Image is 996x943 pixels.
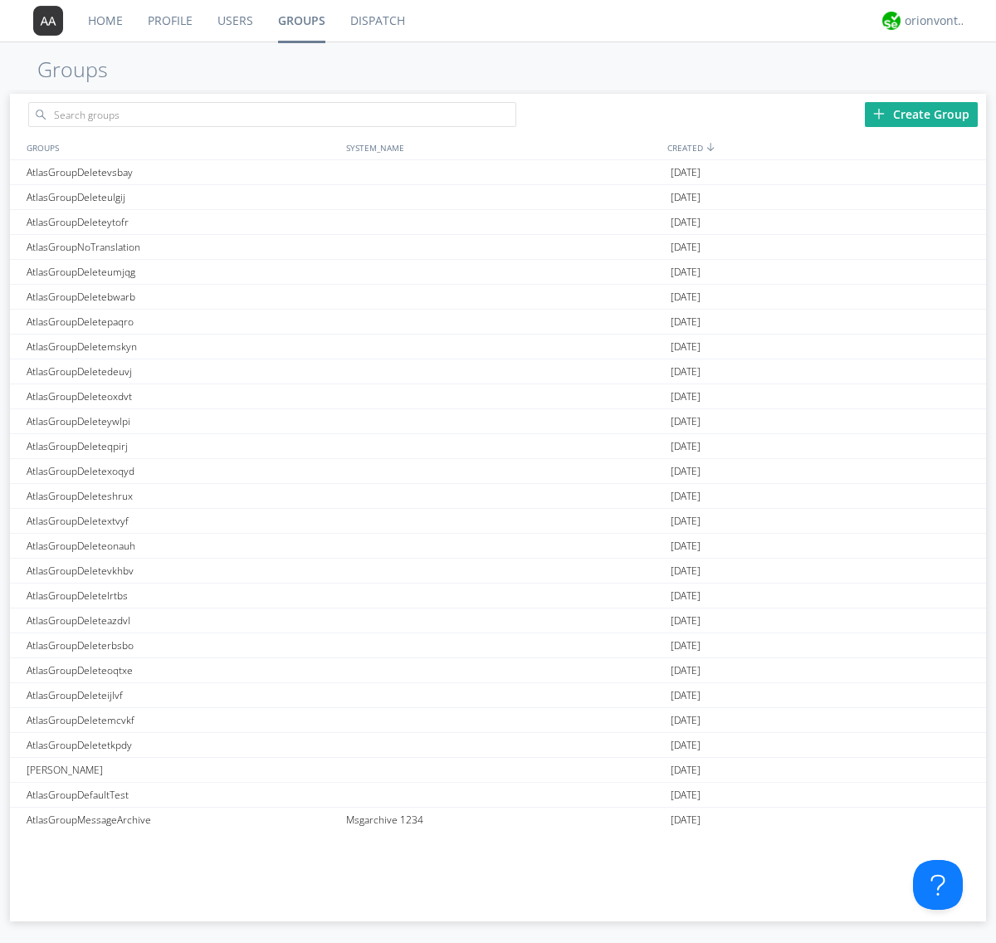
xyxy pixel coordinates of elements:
span: [DATE] [671,235,701,260]
a: AtlasGroupDeleteijlvf[DATE] [10,683,986,708]
div: GROUPS [22,135,338,159]
div: AtlasGroupMessageArchive [22,808,342,832]
span: [DATE] [671,783,701,808]
span: [DATE] [671,210,701,235]
a: AtlasGroupDeletextvyf[DATE] [10,509,986,534]
span: [DATE] [671,683,701,708]
a: AtlasGroupDeletebwarb[DATE] [10,285,986,310]
span: [DATE] [671,559,701,584]
a: AtlasGroupDeleteoqtxe[DATE] [10,658,986,683]
span: [DATE] [671,434,701,459]
span: [DATE] [671,708,701,733]
a: AtlasGroupDeletemcvkf[DATE] [10,708,986,733]
img: plus.svg [873,108,885,120]
span: [DATE] [671,409,701,434]
a: AtlasGroupDeletemskyn[DATE] [10,335,986,359]
span: [DATE] [671,534,701,559]
a: AtlasGroupDeleteoxdvt[DATE] [10,384,986,409]
span: [DATE] [671,509,701,534]
span: [DATE] [671,608,701,633]
a: AtlasGroupMessageArchiveMsgarchive 1234[DATE] [10,808,986,833]
a: AtlasGroupDeletelrtbs[DATE] [10,584,986,608]
img: 29d36aed6fa347d5a1537e7736e6aa13 [882,12,901,30]
span: [DATE] [671,733,701,758]
div: AtlasGroupDeletemcvkf [22,708,342,732]
div: AtlasGroupDeletevsbay [22,160,342,184]
div: AtlasGroupDeleteumjqg [22,260,342,284]
div: AtlasGroupDeleteywlpi [22,409,342,433]
div: AtlasGroupDeleteazdvl [22,608,342,633]
div: AtlasGroupDeleteonauh [22,534,342,558]
a: AtlasGroupDeletevkhbv[DATE] [10,559,986,584]
a: AtlasGroupDeleteywlpi[DATE] [10,409,986,434]
div: AtlasGroupDeleterbsbo [22,633,342,657]
span: [DATE] [671,808,701,833]
div: AtlasGroupDeletetkpdy [22,733,342,757]
span: [DATE] [671,260,701,285]
div: AtlasGroupDeleteytofr [22,210,342,234]
div: AtlasGroupDeletepaqro [22,310,342,334]
a: AtlasGroupDeleteazdvl[DATE] [10,608,986,633]
div: AtlasGroupNoTranslation [22,235,342,259]
div: AtlasGroupDeleteoqtxe [22,658,342,682]
iframe: Toggle Customer Support [913,860,963,910]
div: AtlasGroupDeleteqpirj [22,434,342,458]
div: AtlasGroupDeleteoxdvt [22,384,342,408]
div: AtlasGroupDefaultTest [22,783,342,807]
div: orionvontas+atlas+automation+org2 [905,12,967,29]
div: AtlasGroupDeletemskyn [22,335,342,359]
span: [DATE] [671,285,701,310]
a: AtlasGroupDeletedeuvj[DATE] [10,359,986,384]
div: SYSTEM_NAME [342,135,663,159]
a: AtlasGroupDeleterbsbo[DATE] [10,633,986,658]
span: [DATE] [671,310,701,335]
img: 373638.png [33,6,63,36]
div: AtlasGroupDeleteshrux [22,484,342,508]
a: AtlasGroupNoTranslation[DATE] [10,235,986,260]
div: AtlasGroupDeletebwarb [22,285,342,309]
a: AtlasGroupDeletepaqro[DATE] [10,310,986,335]
span: [DATE] [671,484,701,509]
span: [DATE] [671,459,701,484]
div: Msgarchive 1234 [342,808,666,832]
div: [PERSON_NAME] [22,758,342,782]
a: AtlasGroupDeleteqpirj[DATE] [10,434,986,459]
span: [DATE] [671,758,701,783]
a: AtlasGroupDeletexoqyd[DATE] [10,459,986,484]
div: AtlasGroupDeletevkhbv [22,559,342,583]
a: AtlasGroupDefaultTest[DATE] [10,783,986,808]
span: [DATE] [671,384,701,409]
span: [DATE] [671,633,701,658]
div: AtlasGroupDeleteulgij [22,185,342,209]
a: [PERSON_NAME][DATE] [10,758,986,783]
span: [DATE] [671,160,701,185]
a: AtlasGroupDeletevsbay[DATE] [10,160,986,185]
a: AtlasGroupDeleteshrux[DATE] [10,484,986,509]
span: [DATE] [671,584,701,608]
a: AtlasGroupDeleteytofr[DATE] [10,210,986,235]
div: AtlasGroupDeleteijlvf [22,683,342,707]
a: AtlasGroupDeleteonauh[DATE] [10,534,986,559]
div: AtlasGroupDeletextvyf [22,509,342,533]
span: [DATE] [671,658,701,683]
a: AtlasGroupDeleteumjqg[DATE] [10,260,986,285]
span: [DATE] [671,335,701,359]
div: AtlasGroupDeletedeuvj [22,359,342,384]
div: AtlasGroupDeletexoqyd [22,459,342,483]
input: Search groups [28,102,516,127]
span: [DATE] [671,359,701,384]
div: CREATED [663,135,986,159]
a: AtlasGroupDeleteulgij[DATE] [10,185,986,210]
span: [DATE] [671,185,701,210]
a: AtlasGroupDeletetkpdy[DATE] [10,733,986,758]
div: AtlasGroupDeletelrtbs [22,584,342,608]
div: Create Group [865,102,978,127]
